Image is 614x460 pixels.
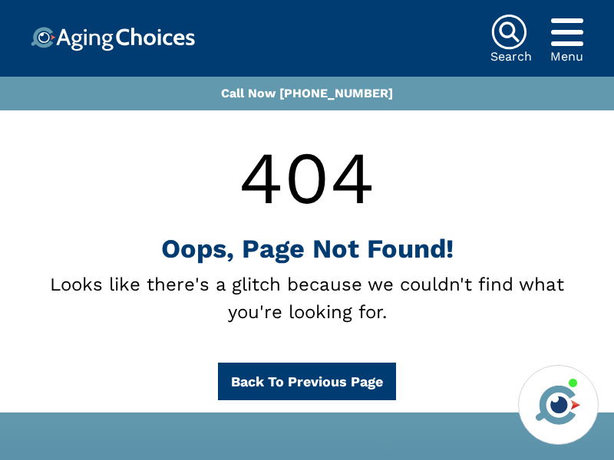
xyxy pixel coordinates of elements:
div: Popover trigger [550,14,583,51]
button: Back To Previous Page [218,363,396,400]
div: Search [490,51,532,63]
img: avatar [532,379,584,431]
img: search-icon.svg [490,14,527,51]
div: Menu [550,51,583,63]
div: 404 [31,123,583,233]
a: Call Now [PHONE_NUMBER] [221,86,393,100]
h1: Oops, Page Not Found! [31,233,583,264]
img: Choice! [31,27,195,51]
div: Looks like there's a glitch because we couldn't find what you're looking for. [31,271,583,326]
